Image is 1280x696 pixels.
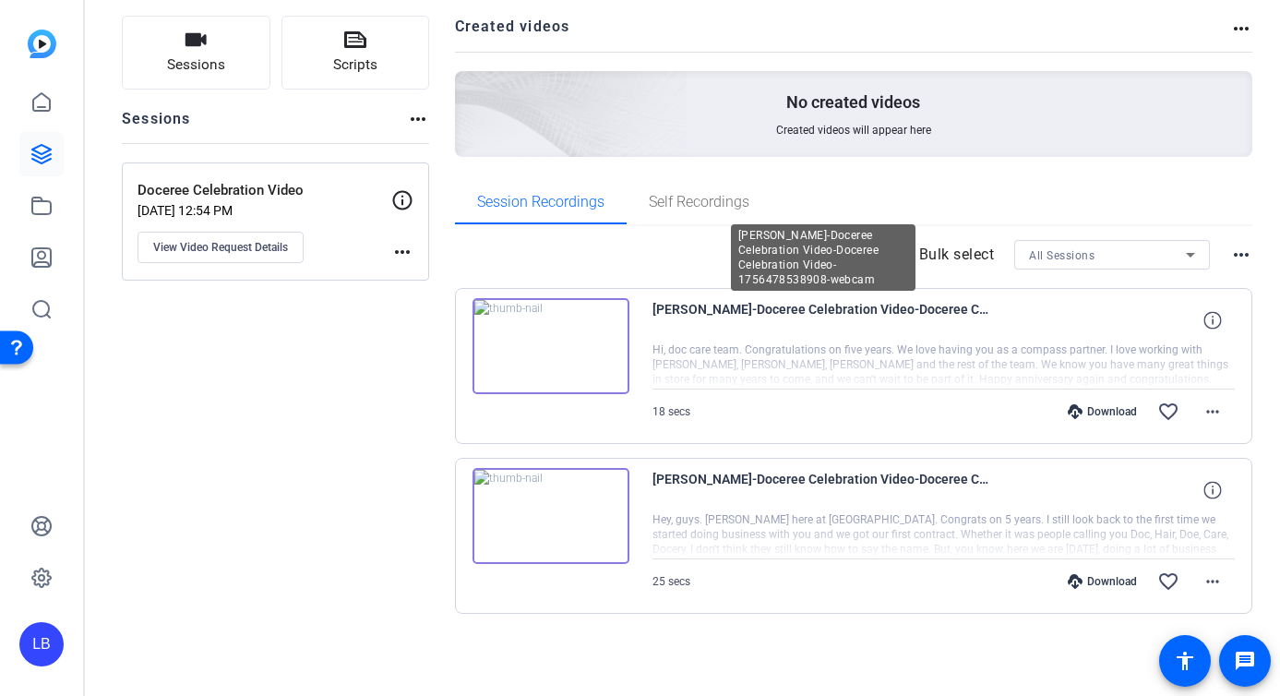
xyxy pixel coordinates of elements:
button: View Video Request Details [138,232,304,263]
p: No created videos [786,91,920,114]
button: Sessions [122,16,270,90]
mat-icon: radio_button_unchecked [891,244,919,266]
span: Sessions [167,54,225,76]
mat-icon: message [1234,650,1256,672]
span: 25 secs [652,575,690,588]
p: Doceree Celebration Video [138,180,391,201]
mat-icon: more_horiz [1202,570,1224,593]
mat-icon: more_horiz [407,108,429,130]
img: thumb-nail [473,298,629,394]
p: [DATE] 12:54 PM [138,203,391,218]
h2: Sessions [122,108,191,143]
div: Download [1059,404,1146,419]
span: Session Recordings [477,195,604,210]
span: Scripts [333,54,377,76]
span: Self Recordings [649,195,749,210]
span: [PERSON_NAME]-Doceree Celebration Video-Doceree Celebration Video-1756409203259-webcam [652,468,994,512]
img: blue-gradient.svg [28,30,56,58]
span: 18 secs [652,405,690,418]
span: View Video Request Details [153,240,288,255]
mat-icon: more_horiz [1230,18,1252,40]
h2: Created videos [455,16,1231,52]
mat-icon: favorite_border [1157,401,1179,423]
div: Download [1059,574,1146,589]
mat-icon: more_horiz [1202,401,1224,423]
span: [PERSON_NAME]-Doceree Celebration Video-Doceree Celebration Video-1756478538908-webcam [652,298,994,342]
span: All Sessions [1029,249,1095,262]
div: LB [19,622,64,666]
button: Scripts [281,16,430,90]
span: Created videos will appear here [776,123,931,138]
mat-icon: more_horiz [1230,244,1252,266]
p: Bulk select [919,244,995,266]
mat-icon: more_horiz [391,241,413,263]
mat-icon: accessibility [1174,650,1196,672]
mat-icon: favorite_border [1157,570,1179,593]
img: thumb-nail [473,468,629,564]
